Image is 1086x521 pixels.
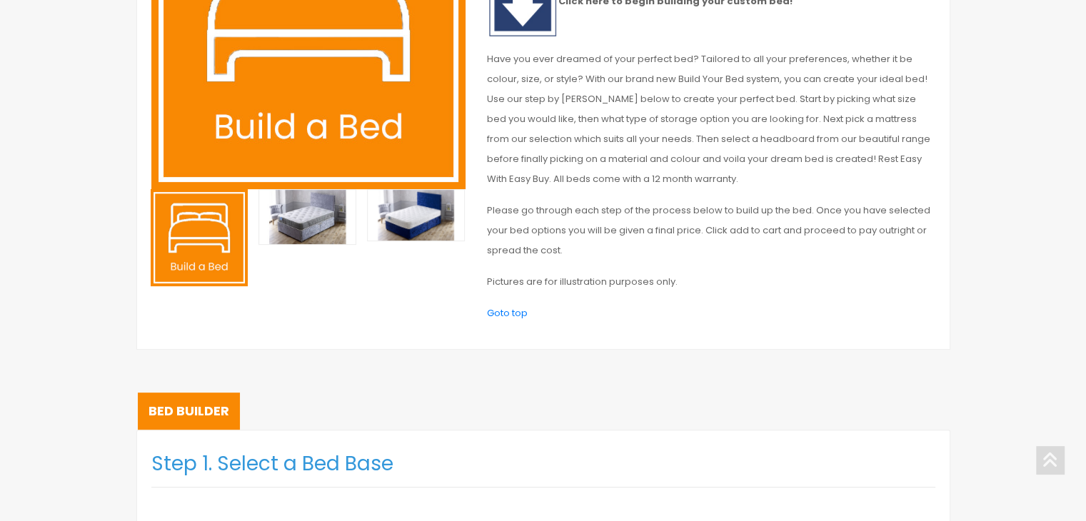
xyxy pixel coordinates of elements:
p: Have you ever dreamed of your perfect bed? Tailored to all your preferences, whether it be colour... [487,49,935,189]
p: Pictures are for illustration purposes only. [487,272,935,292]
p: Please go through each step of the process below to build up the bed. Once you have selected your... [487,201,935,260]
h3: Step 1. Select a Bed Base [151,452,935,476]
a: Bed Builder [138,393,240,430]
a: Goto top [487,306,528,320]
